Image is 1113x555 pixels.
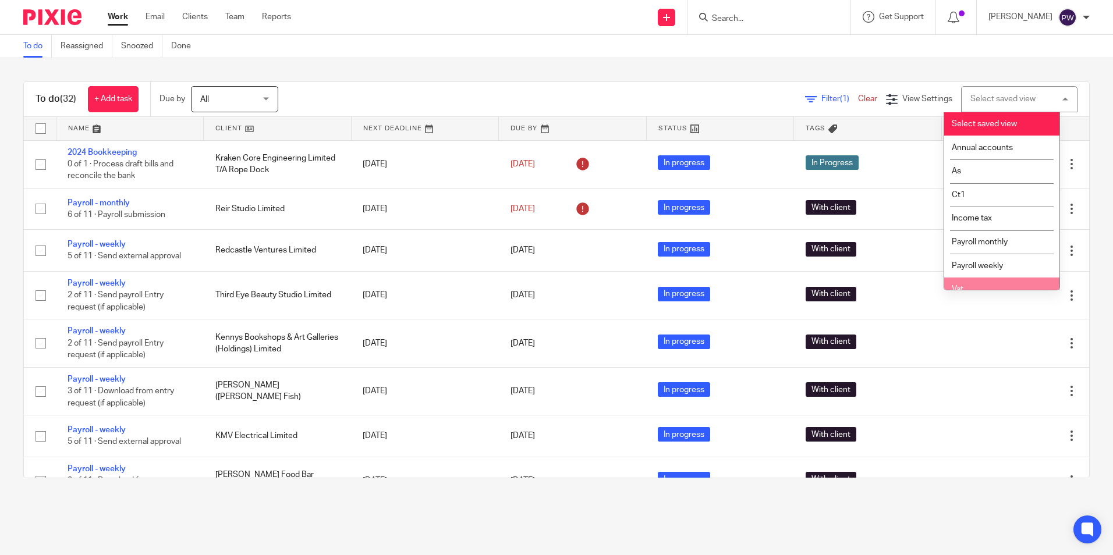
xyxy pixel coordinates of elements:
a: To do [23,35,52,58]
span: With client [806,242,856,257]
a: Payroll - weekly [68,240,126,248]
span: As [952,167,961,175]
td: [PERSON_NAME] ([PERSON_NAME] Fish) [204,367,352,415]
a: Payroll - weekly [68,279,126,287]
span: With client [806,427,856,442]
span: Annual accounts [952,144,1013,152]
span: In progress [658,335,710,349]
td: [DATE] [351,457,499,504]
span: With client [806,335,856,349]
span: Select saved view [952,120,1017,128]
td: [DATE] [351,271,499,319]
a: Snoozed [121,35,162,58]
div: Select saved view [970,95,1036,103]
span: Vat [952,285,963,293]
span: In progress [658,200,710,215]
span: 2 of 11 · Send payroll Entry request (if applicable) [68,339,164,360]
td: KMV Electrical Limited [204,415,352,457]
a: Reports [262,11,291,23]
input: Search [711,14,816,24]
a: Work [108,11,128,23]
span: In progress [658,472,710,486]
span: 2 of 11 · Send payroll Entry request (if applicable) [68,291,164,311]
td: Third Eye Beauty Studio Limited [204,271,352,319]
span: [DATE] [511,339,535,347]
span: [DATE] [511,247,535,255]
td: Reir Studio Limited [204,188,352,229]
td: [DATE] [351,367,499,415]
span: [DATE] [511,476,535,485]
span: In Progress [806,155,859,170]
span: [DATE] [511,160,535,168]
span: With client [806,200,856,215]
span: Payroll monthly [952,238,1008,246]
span: In progress [658,287,710,301]
td: Kennys Bookshops & Art Galleries (Holdings) Limited [204,319,352,367]
span: [DATE] [511,432,535,440]
span: [DATE] [511,291,535,299]
img: svg%3E [1058,8,1077,27]
a: Payroll - weekly [68,327,126,335]
td: [DATE] [351,415,499,457]
span: Get Support [879,13,924,21]
a: Reassigned [61,35,112,58]
p: [PERSON_NAME] [988,11,1052,23]
span: 3 of 11 · Download from entry request (if applicable) [68,387,174,407]
span: View Settings [902,95,952,103]
td: Kraken Core Engineering Limited T/A Rope Dock [204,140,352,188]
a: Payroll - weekly [68,465,126,473]
span: With client [806,382,856,397]
span: All [200,95,209,104]
h1: To do [36,93,76,105]
a: 2024 Bookkeeping [68,148,137,156]
a: Payroll - monthly [68,199,130,207]
a: Clients [182,11,208,23]
td: [DATE] [351,188,499,229]
span: [DATE] [511,387,535,395]
span: 0 of 1 · Process draft bills and reconcile the bank [68,160,173,180]
img: Pixie [23,9,81,25]
td: Redcastle Ventures Limited [204,230,352,271]
span: Income tax [952,214,992,222]
span: 5 of 11 · Send external approval [68,438,181,446]
span: (32) [60,94,76,104]
td: [DATE] [351,230,499,271]
span: [DATE] [511,205,535,213]
span: 6 of 11 · Payroll submission [68,211,165,219]
a: Payroll - weekly [68,375,126,383]
a: Email [146,11,165,23]
td: [PERSON_NAME] Food Bar Limited [204,457,352,504]
a: + Add task [88,86,139,112]
p: Due by [159,93,185,105]
span: (1) [840,95,849,103]
a: Done [171,35,200,58]
span: In progress [658,382,710,397]
a: Clear [858,95,877,103]
span: 3 of 11 · Download from entry request (if applicable) [68,476,174,497]
td: [DATE] [351,140,499,188]
span: Ct1 [952,191,965,199]
a: Team [225,11,244,23]
a: Payroll - weekly [68,426,126,434]
span: In progress [658,242,710,257]
span: Payroll weekly [952,262,1003,270]
td: [DATE] [351,319,499,367]
span: 5 of 11 · Send external approval [68,252,181,261]
span: With client [806,472,856,486]
span: Filter [821,95,858,103]
span: In progress [658,427,710,442]
span: Tags [806,125,825,131]
span: In progress [658,155,710,170]
span: With client [806,287,856,301]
